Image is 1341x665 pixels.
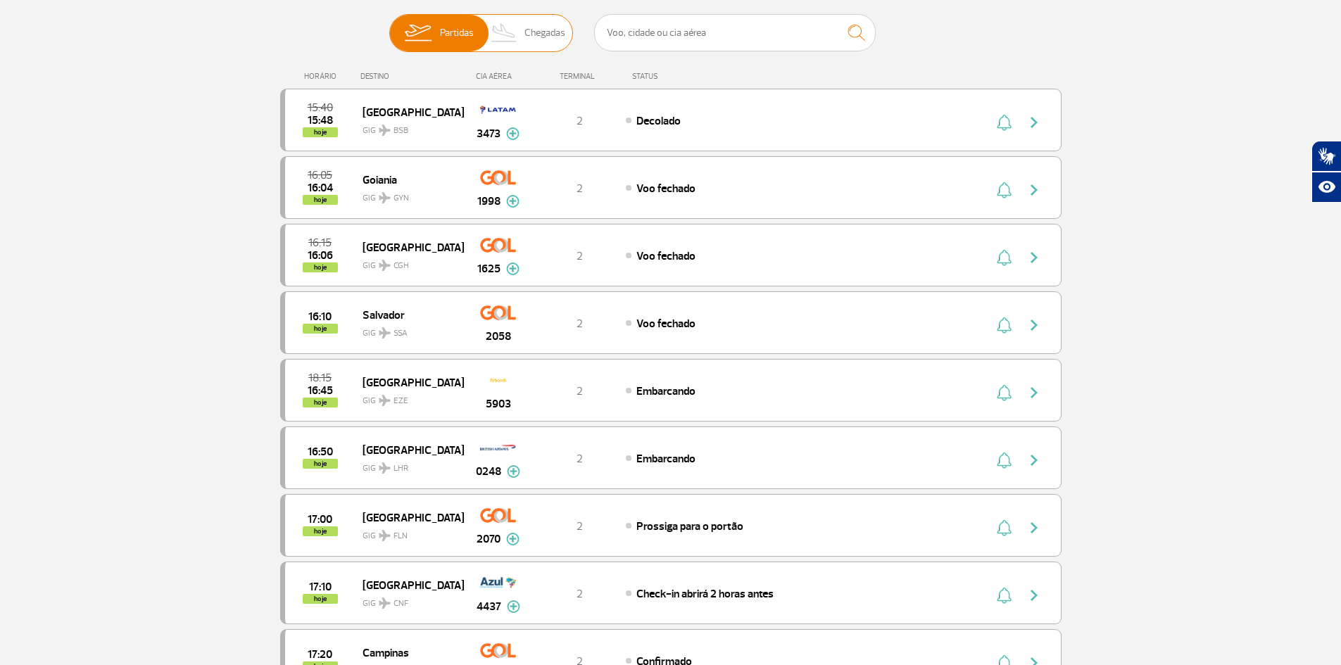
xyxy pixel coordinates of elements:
span: GIG [363,522,453,543]
div: STATUS [625,72,740,81]
img: seta-direita-painel-voo.svg [1026,384,1043,401]
span: 3473 [477,125,500,142]
img: seta-direita-painel-voo.svg [1026,114,1043,131]
img: destiny_airplane.svg [379,260,391,271]
span: [GEOGRAPHIC_DATA] [363,508,453,526]
span: Salvador [363,305,453,324]
span: 2025-08-26 16:10:00 [308,312,332,322]
img: slider-desembarque [484,15,525,51]
span: Goiania [363,170,453,189]
input: Voo, cidade ou cia aérea [594,14,876,51]
span: 2 [577,587,583,601]
button: Abrir recursos assistivos. [1311,172,1341,203]
img: destiny_airplane.svg [379,327,391,338]
span: SSA [394,327,408,340]
span: 2 [577,519,583,533]
span: [GEOGRAPHIC_DATA] [363,373,453,391]
span: Check-in abrirá 2 horas antes [636,587,774,601]
span: 2058 [486,328,511,345]
img: destiny_airplane.svg [379,192,391,203]
span: 1998 [477,193,500,210]
span: 2025-08-26 16:15:00 [308,238,332,248]
img: seta-direita-painel-voo.svg [1026,317,1043,334]
img: sino-painel-voo.svg [997,452,1012,469]
span: 2025-08-26 15:40:00 [308,103,333,113]
div: Plugin de acessibilidade da Hand Talk. [1311,141,1341,203]
span: 2025-08-26 16:04:40 [308,183,333,193]
span: 2 [577,114,583,128]
img: mais-info-painel-voo.svg [506,127,520,140]
span: hoje [303,127,338,137]
span: GIG [363,455,453,475]
span: 2025-08-26 15:48:57 [308,115,333,125]
span: 2025-08-26 17:10:00 [309,582,332,592]
img: destiny_airplane.svg [379,395,391,406]
img: destiny_airplane.svg [379,125,391,136]
span: [GEOGRAPHIC_DATA] [363,103,453,121]
span: GIG [363,252,453,272]
span: hoje [303,594,338,604]
span: 0248 [476,463,501,480]
span: Decolado [636,114,681,128]
span: Voo fechado [636,249,695,263]
span: 2025-08-26 16:05:00 [308,170,332,180]
span: CGH [394,260,409,272]
span: hoje [303,195,338,205]
div: TERMINAL [534,72,625,81]
img: sino-painel-voo.svg [997,114,1012,131]
span: BSB [394,125,408,137]
div: CIA AÉREA [463,72,534,81]
img: destiny_airplane.svg [379,597,391,609]
span: Embarcando [636,452,695,466]
span: hoje [303,398,338,407]
img: destiny_airplane.svg [379,462,391,474]
span: [GEOGRAPHIC_DATA] [363,238,453,256]
img: destiny_airplane.svg [379,530,391,541]
span: 4437 [477,598,501,615]
span: LHR [394,462,408,475]
span: GIG [363,387,453,407]
span: 2025-08-26 16:45:00 [308,386,333,395]
div: DESTINO [360,72,463,81]
span: GIG [363,184,453,205]
img: seta-direita-painel-voo.svg [1026,182,1043,198]
span: 2 [577,317,583,331]
img: mais-info-painel-voo.svg [507,600,520,613]
span: Voo fechado [636,182,695,196]
span: Embarcando [636,384,695,398]
img: sino-painel-voo.svg [997,317,1012,334]
span: 2025-08-26 16:06:15 [308,251,333,260]
span: Partidas [440,15,474,51]
span: GIG [363,590,453,610]
img: seta-direita-painel-voo.svg [1026,249,1043,266]
span: Voo fechado [636,317,695,331]
span: 5903 [486,395,511,412]
img: seta-direita-painel-voo.svg [1026,587,1043,604]
span: 2 [577,249,583,263]
span: [GEOGRAPHIC_DATA] [363,441,453,459]
span: 2 [577,384,583,398]
img: mais-info-painel-voo.svg [507,465,520,478]
img: sino-painel-voo.svg [997,182,1012,198]
span: GYN [394,192,409,205]
span: hoje [303,459,338,469]
button: Abrir tradutor de língua de sinais. [1311,141,1341,172]
img: slider-embarque [396,15,440,51]
img: mais-info-painel-voo.svg [506,533,520,545]
span: GIG [363,319,453,340]
span: [GEOGRAPHIC_DATA] [363,576,453,594]
img: sino-painel-voo.svg [997,384,1012,401]
span: 2070 [477,531,500,547]
span: FLN [394,530,408,543]
span: 2025-08-26 17:20:00 [308,650,332,659]
span: CNF [394,597,408,610]
img: mais-info-painel-voo.svg [506,195,520,208]
span: Prossiga para o portão [636,519,743,533]
img: sino-painel-voo.svg [997,587,1012,604]
span: 1625 [477,260,500,277]
span: GIG [363,117,453,137]
span: 2025-08-26 17:00:00 [308,514,332,524]
img: sino-painel-voo.svg [997,519,1012,536]
span: 2 [577,452,583,466]
img: seta-direita-painel-voo.svg [1026,519,1043,536]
